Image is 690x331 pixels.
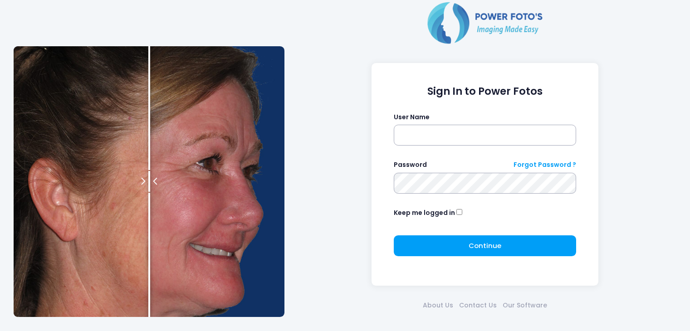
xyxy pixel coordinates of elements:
[469,241,501,250] span: Continue
[394,85,577,97] h1: Sign In to Power Fotos
[394,208,455,218] label: Keep me logged in
[514,160,576,170] a: Forgot Password ?
[394,112,430,122] label: User Name
[420,301,456,310] a: About Us
[394,235,577,256] button: Continue
[456,301,499,310] a: Contact Us
[499,301,550,310] a: Our Software
[394,160,427,170] label: Password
